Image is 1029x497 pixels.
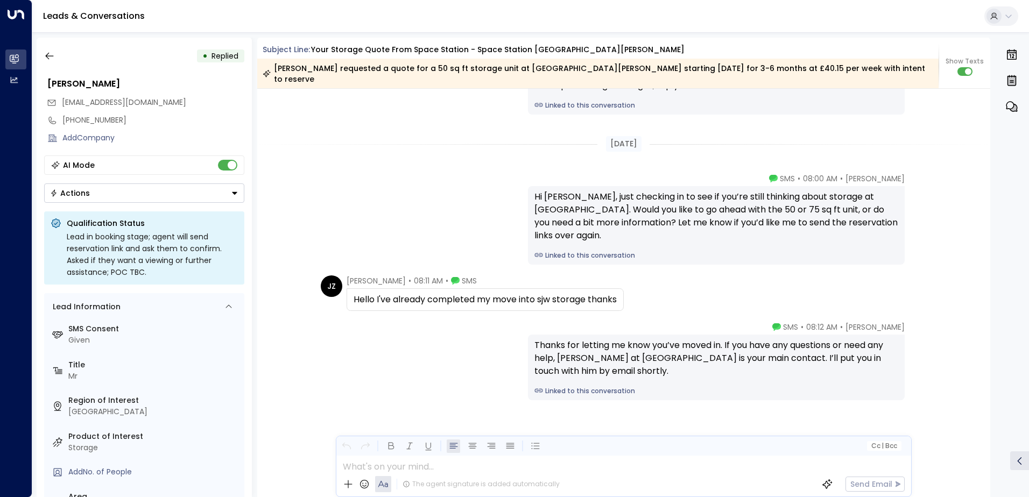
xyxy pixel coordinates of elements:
[408,275,411,286] span: •
[801,322,804,332] span: •
[783,322,798,332] span: SMS
[462,275,477,286] span: SMS
[212,51,238,61] span: Replied
[47,77,244,90] div: [PERSON_NAME]
[67,218,238,229] p: Qualification Status
[909,322,931,343] div: OP
[43,10,145,22] a: Leads & Conversations
[534,339,898,378] div: Thanks for letting me know you’ve moved in. If you have any questions or need any help, [PERSON_N...
[68,323,240,335] label: SMS Consent
[806,322,837,332] span: 08:12 AM
[845,173,905,184] span: [PERSON_NAME]
[44,183,244,203] div: Button group with a nested menu
[347,275,406,286] span: [PERSON_NAME]
[68,359,240,371] label: Title
[946,56,984,66] span: Show Texts
[202,46,208,66] div: •
[311,44,685,55] div: Your storage quote from Space Station - Space Station [GEOGRAPHIC_DATA][PERSON_NAME]
[606,136,642,152] div: [DATE]
[403,479,560,489] div: The agent signature is added automatically
[845,322,905,332] span: [PERSON_NAME]
[49,301,121,313] div: Lead Information
[534,386,898,396] a: Linked to this conversation
[840,173,843,184] span: •
[414,275,443,286] span: 08:11 AM
[62,97,186,108] span: jetmirr@hotmail.co.uk
[68,442,240,453] div: Storage
[68,431,240,442] label: Product of Interest
[871,442,897,450] span: Cc Bcc
[68,395,240,406] label: Region of Interest
[866,441,901,451] button: Cc|Bcc
[534,190,898,242] div: Hi [PERSON_NAME], just checking in to see if you’re still thinking about storage at [GEOGRAPHIC_D...
[50,188,90,198] div: Actions
[68,371,240,382] div: Mr
[358,439,372,453] button: Redo
[68,335,240,346] div: Given
[534,251,898,260] a: Linked to this conversation
[803,173,837,184] span: 08:00 AM
[354,293,617,306] div: Hello I've already completed my move into sjw storage thanks
[340,439,353,453] button: Undo
[798,173,800,184] span: •
[840,322,843,332] span: •
[882,442,884,450] span: |
[63,160,95,171] div: AI Mode
[909,173,931,195] div: OP
[263,44,310,55] span: Subject Line:
[62,97,186,108] span: [EMAIL_ADDRESS][DOMAIN_NAME]
[446,275,448,286] span: •
[67,231,238,278] div: Lead in booking stage; agent will send reservation link and ask them to confirm. Asked if they wa...
[44,183,244,203] button: Actions
[68,406,240,417] div: [GEOGRAPHIC_DATA]
[534,101,898,110] a: Linked to this conversation
[780,173,795,184] span: SMS
[321,275,342,297] div: JZ
[263,63,933,84] div: [PERSON_NAME] requested a quote for a 50 sq ft storage unit at [GEOGRAPHIC_DATA][PERSON_NAME] sta...
[68,466,240,478] div: AddNo. of People
[62,132,244,144] div: AddCompany
[62,115,244,126] div: [PHONE_NUMBER]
